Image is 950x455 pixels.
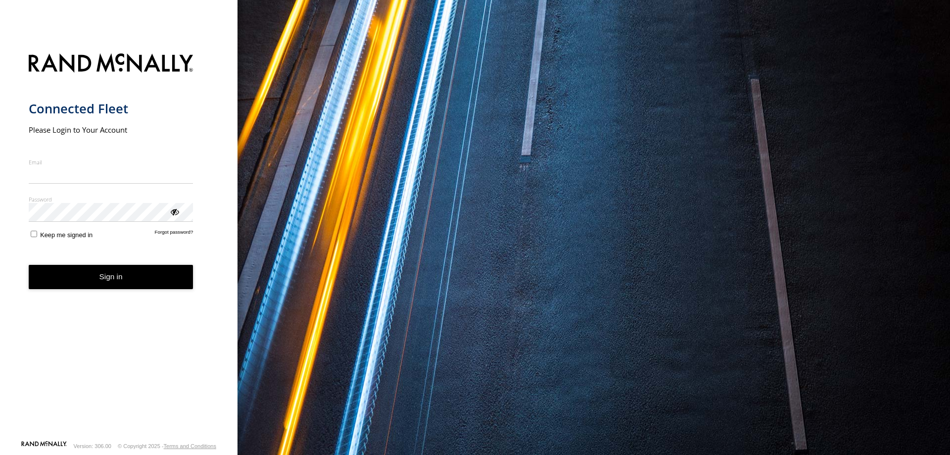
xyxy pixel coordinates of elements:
[31,231,37,237] input: Keep me signed in
[29,51,193,77] img: Rand McNally
[164,443,216,449] a: Terms and Conditions
[29,48,209,440] form: main
[74,443,111,449] div: Version: 306.00
[29,158,193,166] label: Email
[21,441,67,451] a: Visit our Website
[118,443,216,449] div: © Copyright 2025 -
[155,229,193,239] a: Forgot password?
[29,265,193,289] button: Sign in
[169,206,179,216] div: ViewPassword
[40,231,93,239] span: Keep me signed in
[29,101,193,117] h1: Connected Fleet
[29,125,193,135] h2: Please Login to Your Account
[29,196,193,203] label: Password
